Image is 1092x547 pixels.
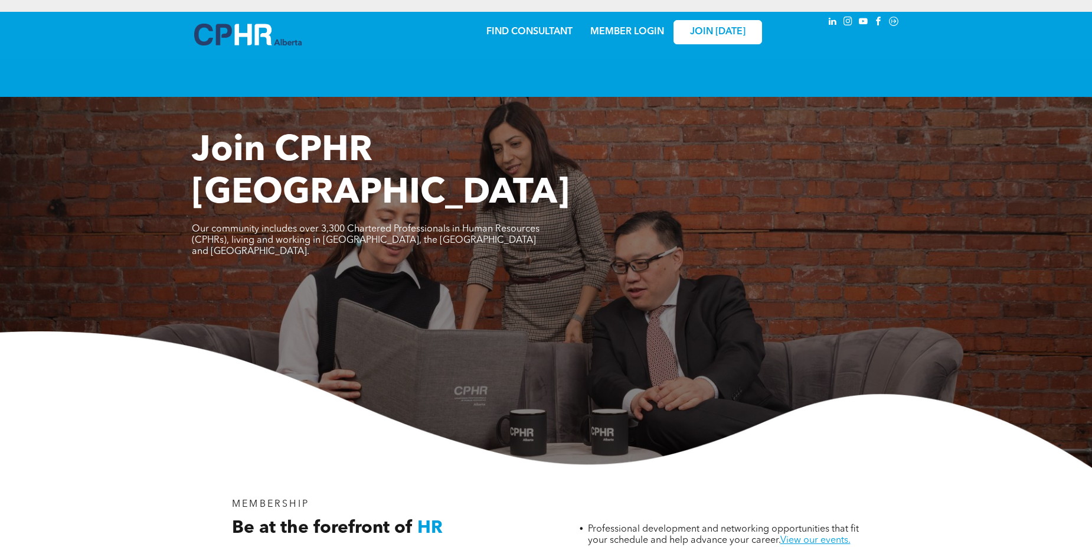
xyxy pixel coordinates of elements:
a: instagram [841,15,854,31]
a: View our events. [780,536,851,545]
span: MEMBERSHIP [232,500,309,509]
a: facebook [872,15,885,31]
span: Be at the forefront of [232,519,413,537]
img: A blue and white logo for cp alberta [194,24,302,45]
span: Our community includes over 3,300 Chartered Professionals in Human Resources (CPHRs), living and ... [192,224,540,256]
span: JOIN [DATE] [690,27,746,38]
a: FIND CONSULTANT [486,27,573,37]
a: Social network [887,15,900,31]
a: JOIN [DATE] [673,20,762,44]
a: MEMBER LOGIN [590,27,664,37]
a: linkedin [826,15,839,31]
span: Join CPHR [GEOGRAPHIC_DATA] [192,134,570,211]
a: youtube [856,15,869,31]
span: Professional development and networking opportunities that fit your schedule and help advance you... [588,525,859,545]
span: HR [417,519,443,537]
